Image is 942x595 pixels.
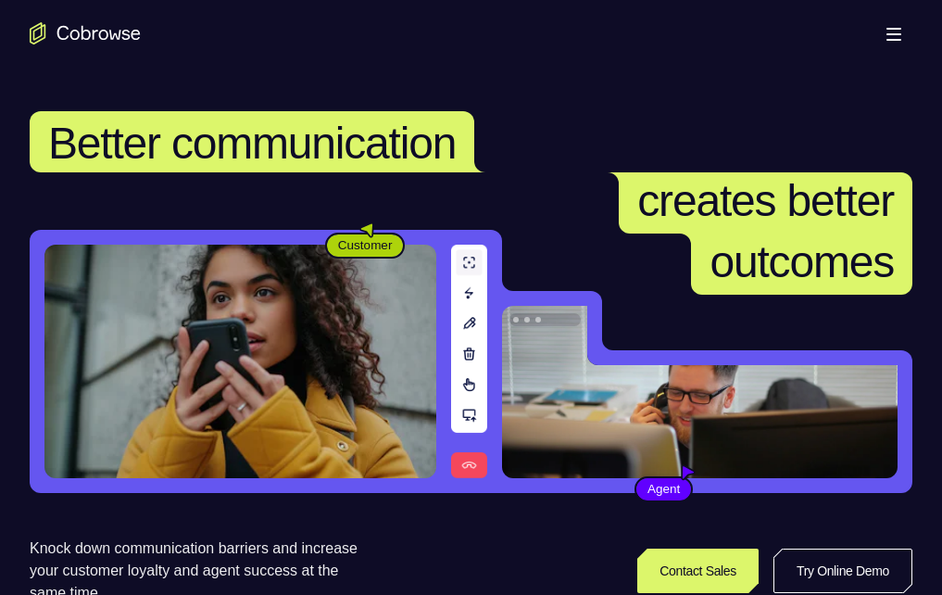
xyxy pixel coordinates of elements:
[773,549,912,593] a: Try Online Demo
[502,306,898,478] img: A customer support agent talking on the phone
[637,176,894,225] span: creates better
[327,236,404,255] span: Customer
[637,549,759,593] a: Contact Sales
[710,237,894,286] span: outcomes
[636,480,691,499] span: Agent
[44,245,436,478] img: A customer holding their phone
[30,22,141,44] a: Go to the home page
[48,119,456,168] span: Better communication
[451,245,487,478] img: A series of tools used in co-browsing sessions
